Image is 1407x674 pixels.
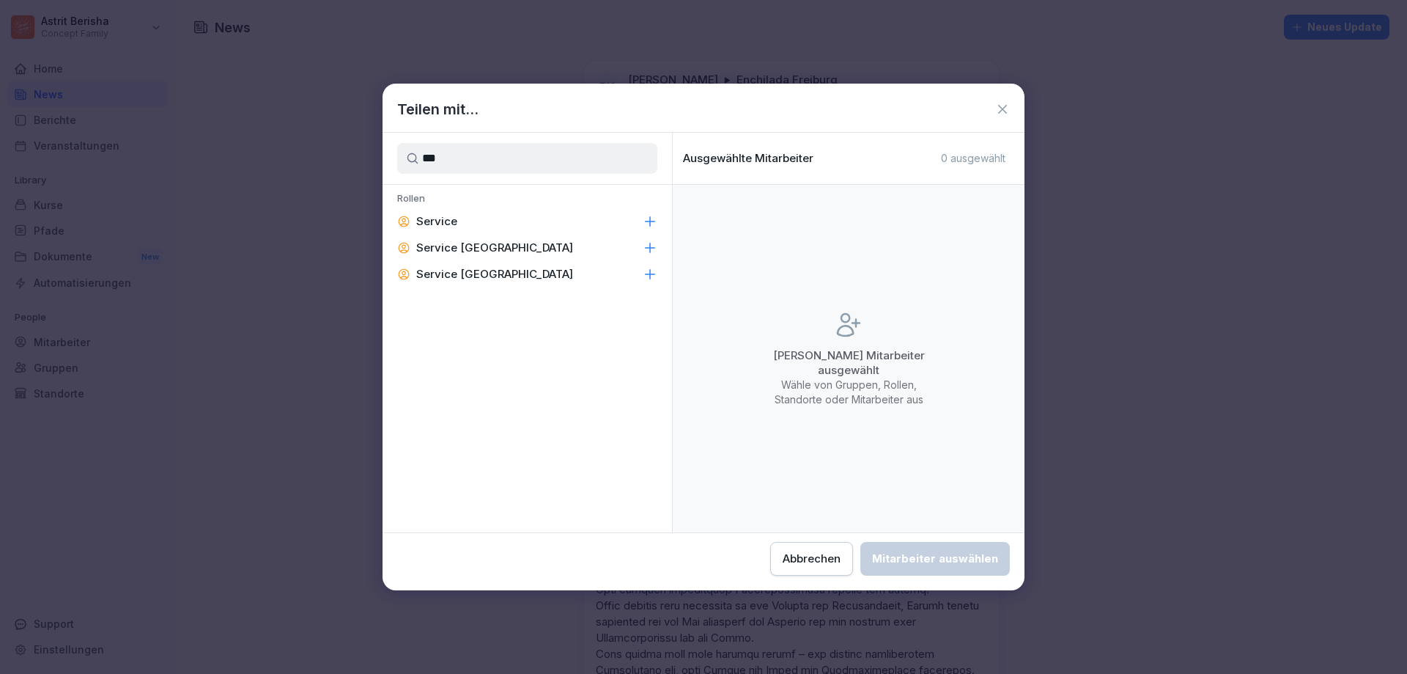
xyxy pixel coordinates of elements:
[397,98,479,120] h1: Teilen mit...
[683,152,813,165] p: Ausgewählte Mitarbeiter
[783,551,841,567] div: Abbrechen
[416,214,457,229] p: Service
[416,241,573,255] p: Service [GEOGRAPHIC_DATA]
[941,152,1005,165] p: 0 ausgewählt
[860,542,1010,576] button: Mitarbeiter auswählen
[770,542,853,576] button: Abbrechen
[383,192,672,208] p: Rollen
[761,348,937,378] p: [PERSON_NAME] Mitarbeiter ausgewählt
[416,267,573,282] p: Service [GEOGRAPHIC_DATA]
[872,551,998,567] div: Mitarbeiter auswählen
[761,378,937,407] p: Wähle von Gruppen, Rollen, Standorte oder Mitarbeiter aus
